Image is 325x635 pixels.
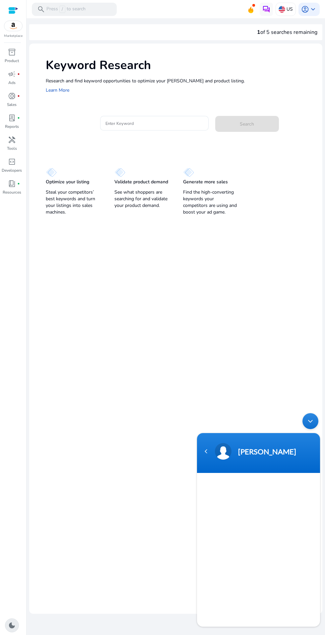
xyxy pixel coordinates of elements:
span: fiber_manual_record [17,95,20,97]
p: Ads [8,80,16,86]
span: handyman [8,136,16,144]
p: Sales [7,102,17,108]
img: amazon.svg [4,21,22,31]
span: fiber_manual_record [17,117,20,119]
span: code_blocks [8,158,16,166]
div: of 5 searches remaining [257,28,317,36]
p: Product [5,58,19,64]
p: Research and find keyword opportunities to optimize your [PERSON_NAME] and product listing. [46,77,316,84]
p: Steal your competitors’ best keywords and turn your listings into sales machines. [46,189,101,216]
a: Learn More [46,87,69,93]
p: Press to search [46,6,86,13]
p: Generate more sales [183,179,228,185]
span: campaign [8,70,16,78]
img: diamond.svg [46,168,57,177]
span: account_circle [301,5,309,13]
img: diamond.svg [114,168,125,177]
span: book_4 [8,180,16,188]
p: Validate product demand [114,179,168,185]
span: keyboard_arrow_down [309,5,317,13]
span: 1 [257,29,260,36]
span: fiber_manual_record [17,182,20,185]
img: diamond.svg [183,168,194,177]
p: Find the high-converting keywords your competitors are using and boost your ad game. [183,189,238,216]
img: us.svg [279,6,285,13]
span: inventory_2 [8,48,16,56]
p: See what shoppers are searching for and validate your product demand. [114,189,170,209]
h1: Keyword Research [46,58,316,72]
p: Marketplace [4,34,23,39]
p: US [287,3,293,15]
span: fiber_manual_record [17,73,20,75]
p: Developers [2,167,22,173]
span: search [37,5,45,13]
span: dark_mode [8,621,16,629]
p: Optimize your listing [46,179,89,185]
p: Resources [3,189,21,195]
span: / [59,6,65,13]
span: lab_profile [8,114,16,122]
span: donut_small [8,92,16,100]
p: Tools [7,145,17,151]
iframe: SalesIQ Chatwindow [194,410,323,630]
p: Reports [5,124,19,130]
